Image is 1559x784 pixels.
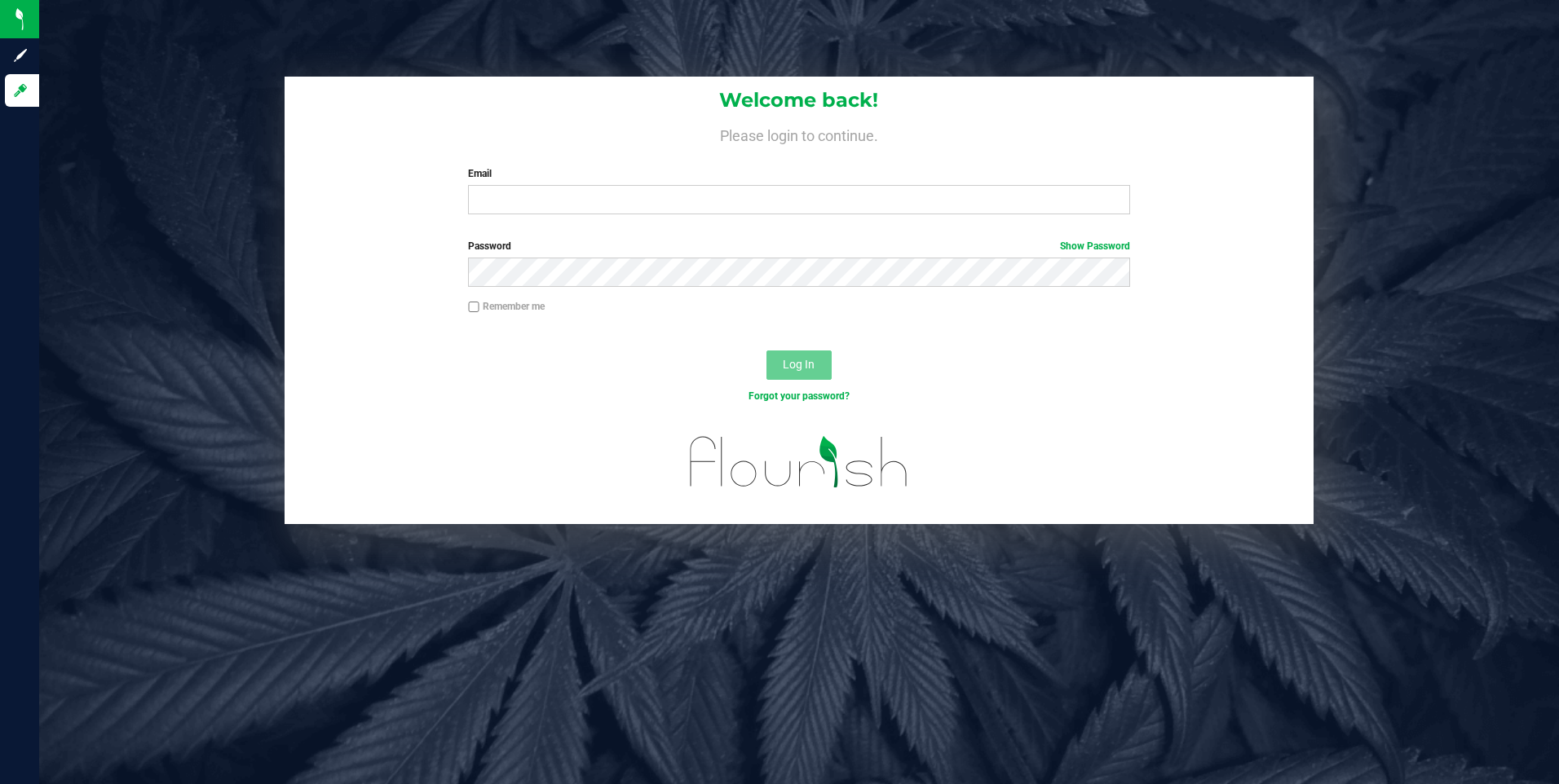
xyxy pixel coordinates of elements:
span: Password [468,240,511,252]
input: Remember me [468,302,479,313]
img: flourish_logo.svg [670,421,928,504]
inline-svg: Sign up [12,47,29,64]
h1: Welcome back! [285,90,1314,111]
span: Log In [783,358,815,371]
label: Remember me [468,299,545,314]
inline-svg: Log in [12,82,29,99]
button: Log In [766,350,832,380]
label: Email [468,166,1130,181]
a: Forgot your password? [749,390,850,402]
a: Show Password [1060,240,1130,252]
h4: Please login to continue. [285,124,1314,143]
